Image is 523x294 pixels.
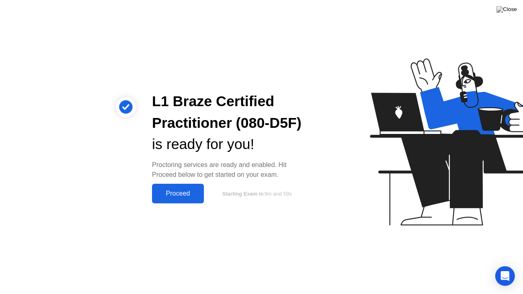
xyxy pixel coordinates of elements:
div: is ready for you! [152,134,304,155]
img: Close [496,6,517,13]
div: L1 Braze Certified Practitioner (080-D5F) [152,91,304,134]
div: Proctoring services are ready and enabled. Hit Proceed below to get started on your exam. [152,160,304,180]
div: Open Intercom Messenger [495,266,515,286]
div: Proceed [154,190,201,197]
button: Proceed [152,184,204,203]
span: 9m and 59s [264,191,292,197]
button: Starting Exam in9m and 59s [208,186,304,201]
